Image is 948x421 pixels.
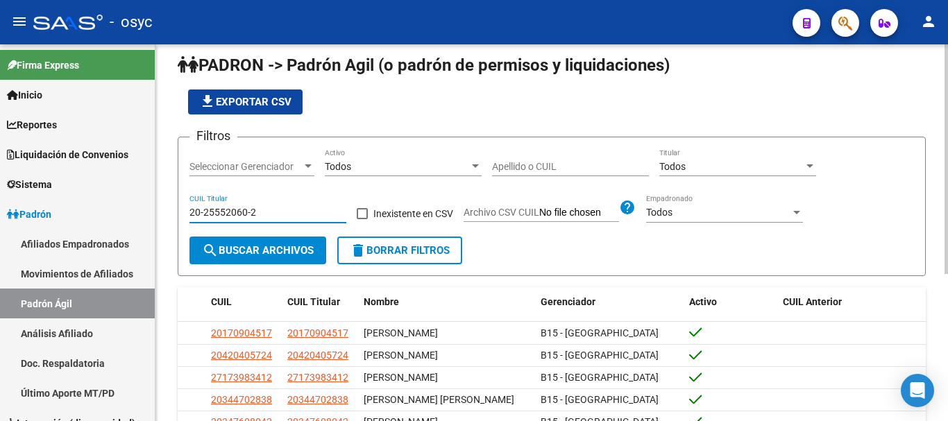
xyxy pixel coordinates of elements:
datatable-header-cell: Nombre [358,287,535,317]
span: 20420405724 [287,350,348,361]
datatable-header-cell: Activo [684,287,777,317]
mat-icon: menu [11,13,28,30]
span: Seleccionar Gerenciador [189,161,302,173]
span: B15 - [GEOGRAPHIC_DATA] [541,394,659,405]
span: Todos [646,207,672,218]
span: 20344702838 [211,394,272,405]
mat-icon: help [619,199,636,216]
div: Open Intercom Messenger [901,374,934,407]
span: [PERSON_NAME] [364,350,438,361]
span: [PERSON_NAME] [364,327,438,338]
span: Exportar CSV [199,96,291,108]
mat-icon: file_download [199,93,216,110]
datatable-header-cell: CUIL Anterior [777,287,926,317]
span: B15 - [GEOGRAPHIC_DATA] [541,327,659,338]
h3: Filtros [189,126,237,146]
span: Firma Express [7,58,79,73]
span: PADRON -> Padrón Agil (o padrón de permisos y liquidaciones) [178,55,670,75]
span: 20170904517 [287,327,348,338]
span: B15 - [GEOGRAPHIC_DATA] [541,372,659,383]
span: CUIL Anterior [783,296,842,307]
mat-icon: person [920,13,937,30]
input: Archivo CSV CUIL [539,207,619,219]
datatable-header-cell: CUIL [205,287,282,317]
span: Todos [659,161,686,172]
span: [PERSON_NAME] [PERSON_NAME] [364,394,514,405]
datatable-header-cell: CUIL Titular [282,287,358,317]
span: 20420405724 [211,350,272,361]
span: - osyc [110,7,153,37]
button: Borrar Filtros [337,237,462,264]
span: Todos [325,161,351,172]
span: 20170904517 [211,327,272,338]
span: Reportes [7,117,57,132]
span: CUIL [211,296,232,307]
span: 20344702838 [287,394,348,405]
span: Nombre [364,296,399,307]
span: Inexistente en CSV [373,205,453,222]
span: [PERSON_NAME] [364,372,438,383]
span: Borrar Filtros [350,244,450,257]
span: Gerenciador [541,296,595,307]
span: 27173983412 [287,372,348,383]
datatable-header-cell: Gerenciador [535,287,684,317]
span: 27173983412 [211,372,272,383]
mat-icon: search [202,242,219,259]
span: Archivo CSV CUIL [464,207,539,218]
span: Sistema [7,177,52,192]
span: Activo [689,296,717,307]
span: Padrón [7,207,51,222]
mat-icon: delete [350,242,366,259]
span: B15 - [GEOGRAPHIC_DATA] [541,350,659,361]
span: Buscar Archivos [202,244,314,257]
span: CUIL Titular [287,296,340,307]
span: Liquidación de Convenios [7,147,128,162]
button: Exportar CSV [188,89,303,114]
span: Inicio [7,87,42,103]
button: Buscar Archivos [189,237,326,264]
